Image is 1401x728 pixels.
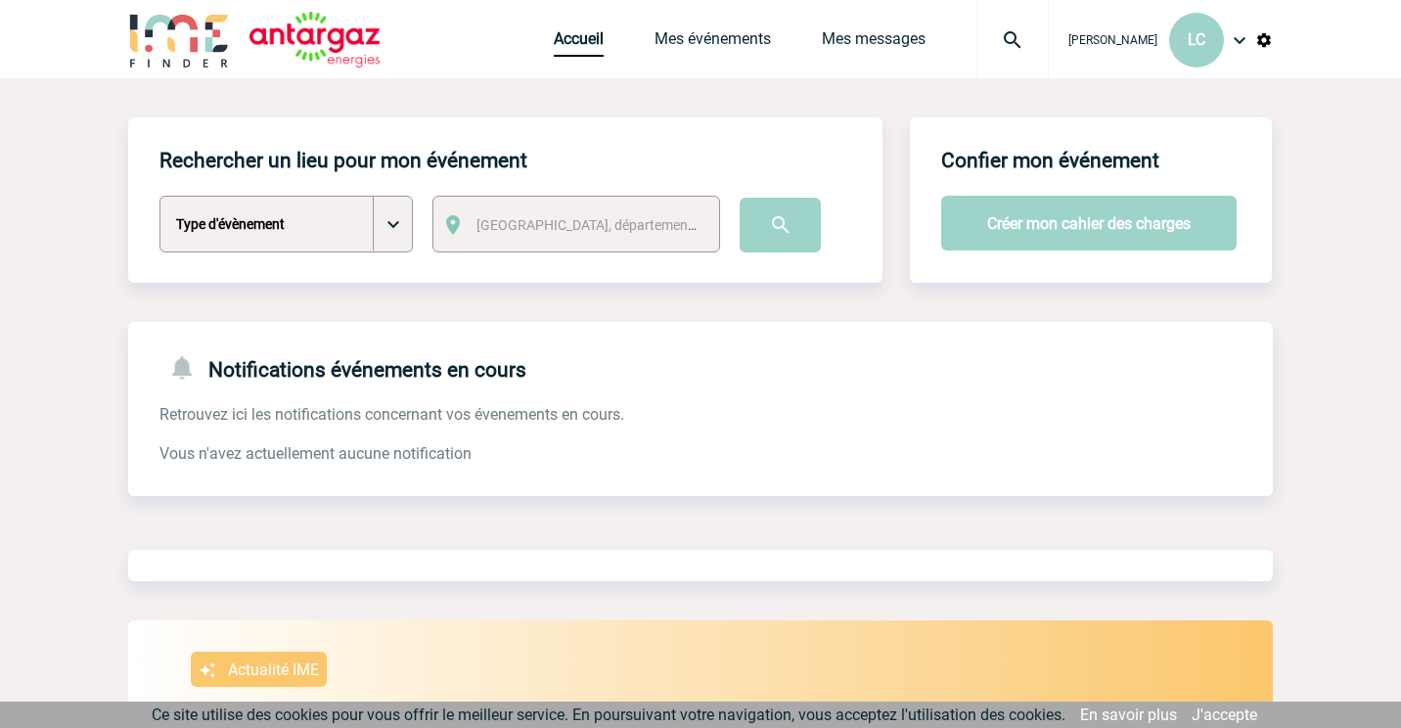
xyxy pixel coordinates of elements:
a: J'accepte [1192,705,1257,724]
img: IME-Finder [128,12,230,68]
span: Ce site utilise des cookies pour vous offrir le meilleur service. En poursuivant votre navigation... [152,705,1065,724]
span: Vous n'avez actuellement aucune notification [159,444,472,463]
button: Créer mon cahier des charges [941,196,1237,250]
input: Submit [740,198,821,252]
span: LC [1188,30,1205,49]
a: En savoir plus [1080,705,1177,724]
a: Mes messages [822,29,926,57]
p: Actualité IME [228,660,319,679]
h4: Notifications événements en cours [159,353,526,382]
a: Mes événements [655,29,771,57]
h4: Confier mon événement [941,149,1159,172]
span: [GEOGRAPHIC_DATA], département, région... [476,217,748,233]
h4: Rechercher un lieu pour mon événement [159,149,527,172]
span: [PERSON_NAME] [1068,33,1157,47]
a: Accueil [554,29,604,57]
img: notifications-24-px-g.png [167,353,208,382]
span: Retrouvez ici les notifications concernant vos évenements en cours. [159,405,624,424]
